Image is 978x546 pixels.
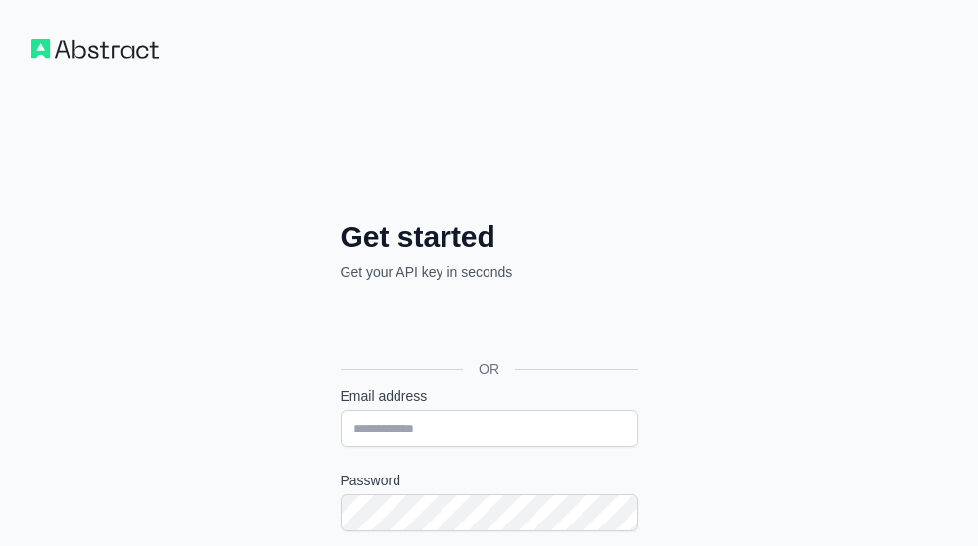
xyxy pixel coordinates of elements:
label: Password [341,471,638,490]
img: Workflow [31,39,159,59]
iframe: Sign in with Google Button [331,303,644,346]
p: Get your API key in seconds [341,262,638,282]
span: OR [463,359,515,379]
label: Email address [341,387,638,406]
h2: Get started [341,219,638,254]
